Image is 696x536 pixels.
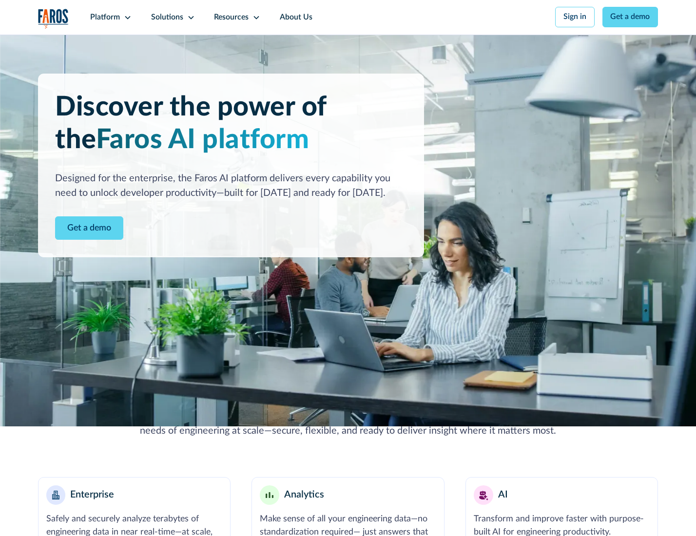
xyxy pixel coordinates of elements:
[96,126,309,153] span: Faros AI platform
[555,7,595,27] a: Sign in
[70,488,114,502] div: Enterprise
[55,216,123,240] a: Contact Modal
[55,172,406,201] div: Designed for the enterprise, the Faros AI platform delivers every capability you need to unlock d...
[38,9,69,29] img: Logo of the analytics and reporting company Faros.
[266,492,273,498] img: Minimalist bar chart analytics icon
[476,487,491,502] img: AI robot or assistant icon
[55,91,406,156] h1: Discover the power of the
[498,488,508,502] div: AI
[602,7,658,27] a: Get a demo
[151,12,183,23] div: Solutions
[90,12,120,23] div: Platform
[284,488,324,502] div: Analytics
[52,491,60,499] img: Enterprise building blocks or structure icon
[38,9,69,29] a: home
[214,12,249,23] div: Resources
